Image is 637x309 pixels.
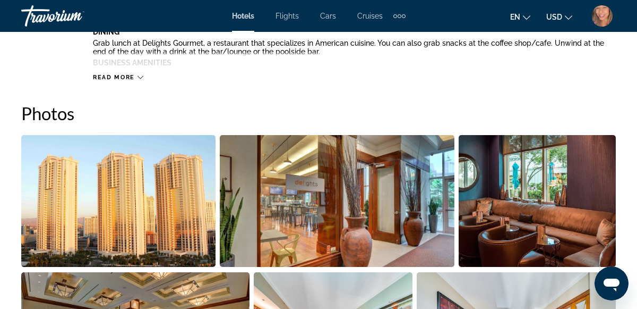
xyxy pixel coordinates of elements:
span: en [510,13,520,21]
p: Grab lunch at Delights Gourmet, a restaurant that specializes in American cuisine. You can also g... [93,39,616,56]
a: Hotels [232,12,254,20]
button: Open full-screen image slider [459,135,616,268]
h2: Photos [21,103,616,124]
b: Dining [93,28,119,36]
span: Read more [93,74,135,81]
a: Travorium [21,2,127,30]
a: Cars [320,12,336,20]
button: User Menu [588,5,616,27]
button: Open full-screen image slider [21,135,216,268]
button: Change language [510,9,530,24]
button: Extra navigation items [393,7,406,24]
button: Change currency [546,9,572,24]
button: Open full-screen image slider [220,135,454,268]
a: Cruises [357,12,383,20]
a: Flights [276,12,299,20]
img: User image [591,5,613,27]
span: USD [546,13,562,21]
iframe: Button to launch messaging window [595,266,629,300]
button: Read more [93,73,143,81]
